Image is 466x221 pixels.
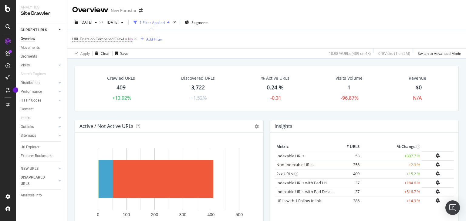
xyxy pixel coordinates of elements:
text: 500 [236,212,243,217]
h4: Insights [275,122,292,130]
div: times [172,19,177,25]
th: Metric [275,142,337,151]
div: Explorer Bookmarks [21,153,53,159]
a: Indexable URLs with Bad Description [276,189,343,194]
button: Save [113,49,128,58]
td: +307.7 % [361,151,422,160]
div: -96.87% [341,95,359,102]
div: Visits Volume [336,75,363,81]
a: Indexable URLs with Bad H1 [276,180,327,186]
text: 200 [151,212,158,217]
span: Segments [191,20,208,25]
a: Visits [21,62,57,69]
div: arrow-right-arrow-left [139,8,143,13]
div: Movements [21,45,40,51]
td: 409 [337,169,361,179]
a: Overview [21,36,63,42]
button: Clear [93,49,110,58]
button: [DATE] [72,18,100,27]
div: Tooltip anchor [13,87,18,93]
a: URLs with 1 Follow Inlink [276,198,321,203]
div: NEW URLS [21,166,39,172]
a: Explorer Bookmarks [21,153,63,159]
span: $0 [416,84,422,91]
div: SiteCrawler [21,10,62,17]
button: Segments [182,18,211,27]
a: CURRENT URLS [21,27,57,33]
div: Sitemaps [21,132,36,139]
a: Segments [21,53,63,60]
span: 2025 Sep. 15th [104,20,119,25]
a: Analysis Info [21,192,63,199]
a: 2xx URLs [276,171,293,176]
a: Content [21,106,63,112]
div: Apply [80,51,90,56]
a: Non-Indexable URLs [276,162,313,167]
div: DISAPPEARED URLS [21,174,51,187]
div: bell-plus [436,162,440,167]
div: +1.52% [191,95,207,102]
div: Discovered URLs [181,75,215,81]
div: Analytics [21,5,62,10]
div: 409 [116,84,126,92]
td: 53 [337,151,361,160]
button: Switch to Advanced Mode [415,49,461,58]
div: CURRENT URLS [21,27,47,33]
div: Search Engines [21,71,46,77]
th: % Change [361,142,422,151]
div: Content [21,106,34,112]
div: bell-plus [436,171,440,176]
div: +13.92% [112,95,131,102]
div: Performance [21,89,42,95]
div: Outlinks [21,124,34,130]
text: 100 [123,212,130,217]
div: Switch to Advanced Mode [418,51,461,56]
div: Visits [21,62,30,69]
div: Crawled URLs [107,75,135,81]
div: 0.24 % [267,84,284,92]
td: +2.9 % [361,160,422,169]
a: Performance [21,89,57,95]
td: 356 [337,160,361,169]
text: 400 [208,212,215,217]
button: [DATE] [104,18,126,27]
span: 2025 Sep. 22nd [80,20,92,25]
td: 37 [337,178,361,187]
a: DISAPPEARED URLS [21,174,57,187]
div: Distribution [21,80,40,86]
div: Open Intercom Messenger [445,200,460,215]
div: bell-plus [436,198,440,203]
span: Revenue [409,75,426,81]
span: URL Exists on Compared Crawl [72,36,124,42]
div: 3,722 [191,84,205,92]
div: Clear [101,51,110,56]
button: Add Filter [138,35,162,43]
button: Apply [72,49,90,58]
a: Sitemaps [21,132,57,139]
th: # URLS [337,142,361,151]
div: Analysis Info [21,192,42,199]
text: 300 [179,212,187,217]
a: Inlinks [21,115,57,121]
div: bell-plus [436,180,440,185]
div: -0.31 [270,95,281,102]
div: Segments [21,53,37,60]
text: 0 [97,212,100,217]
td: +184.6 % [361,178,422,187]
td: +14.9 % [361,196,422,205]
td: 37 [337,187,361,196]
a: Indexable URLs [276,153,304,159]
span: = [125,36,127,42]
div: Save [120,51,128,56]
a: Movements [21,45,63,51]
div: Inlinks [21,115,31,121]
a: Distribution [21,80,57,86]
div: bell-plus [436,153,440,158]
td: +516.7 % [361,187,422,196]
div: % Active URLs [261,75,289,81]
div: Overview [72,5,108,15]
div: Add Filter [146,37,162,42]
i: Options [255,124,259,129]
div: Overview [21,36,35,42]
div: N/A [413,95,422,102]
